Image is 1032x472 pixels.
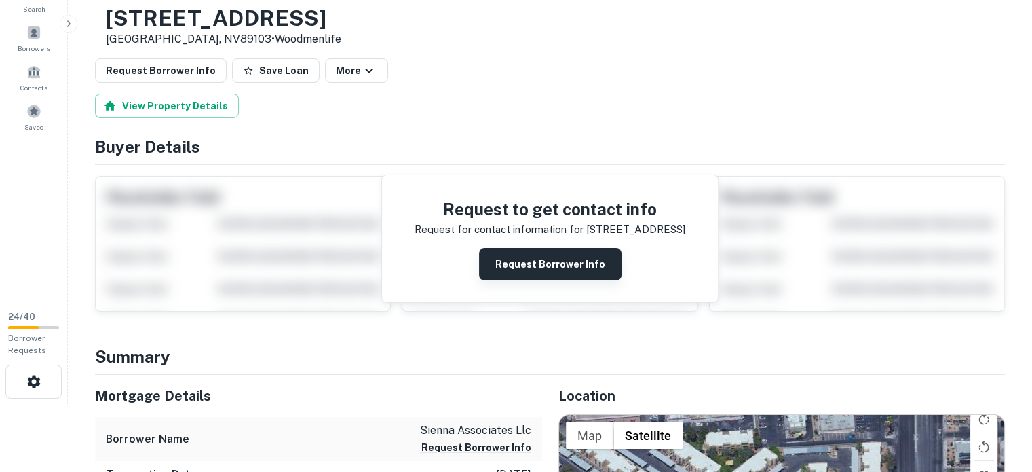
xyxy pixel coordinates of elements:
button: Rotate map counterclockwise [970,433,997,460]
p: [STREET_ADDRESS] [586,221,685,238]
span: 24 / 40 [8,312,35,322]
h3: [STREET_ADDRESS] [106,5,341,31]
button: Save Loan [232,58,320,83]
span: Borrowers [18,43,50,54]
h4: Request to get contact info [415,197,685,221]
button: Show satellite imagery [613,422,683,449]
p: sienna associates llc [420,422,531,439]
iframe: Chat Widget [964,363,1032,429]
h5: Location [558,386,1006,406]
span: Search [23,3,45,14]
h5: Mortgage Details [95,386,542,406]
a: Contacts [4,59,64,96]
span: Saved [24,122,44,132]
a: Saved [4,98,64,135]
p: Request for contact information for [415,221,584,238]
a: Woodmenlife [275,33,341,46]
h6: Borrower Name [106,431,189,448]
button: Show street map [566,422,613,449]
span: Borrower Requests [8,333,46,355]
button: Request Borrower Info [421,439,531,456]
p: [GEOGRAPHIC_DATA], NV89103 • [106,31,341,48]
button: More [325,58,388,83]
button: Request Borrower Info [479,248,622,280]
h4: Summary [95,344,1005,369]
button: View Property Details [95,94,239,118]
span: Contacts [20,82,47,93]
h4: Buyer Details [95,134,1005,159]
button: Request Borrower Info [95,58,227,83]
a: Borrowers [4,20,64,56]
